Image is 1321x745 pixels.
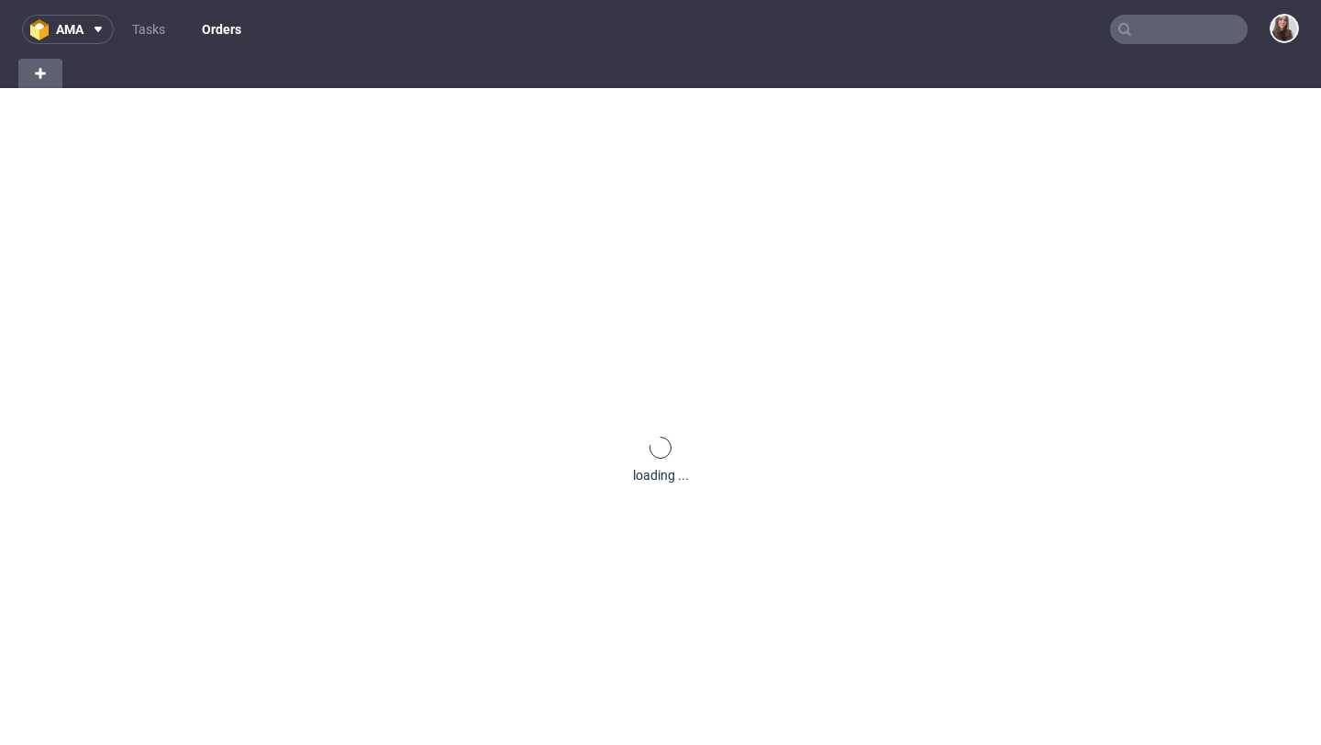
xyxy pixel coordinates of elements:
a: Orders [191,15,252,44]
a: Tasks [121,15,176,44]
div: loading ... [633,466,689,484]
button: ama [22,15,114,44]
img: Sandra Beśka [1271,16,1297,41]
span: ama [56,23,83,36]
img: logo [30,19,56,40]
